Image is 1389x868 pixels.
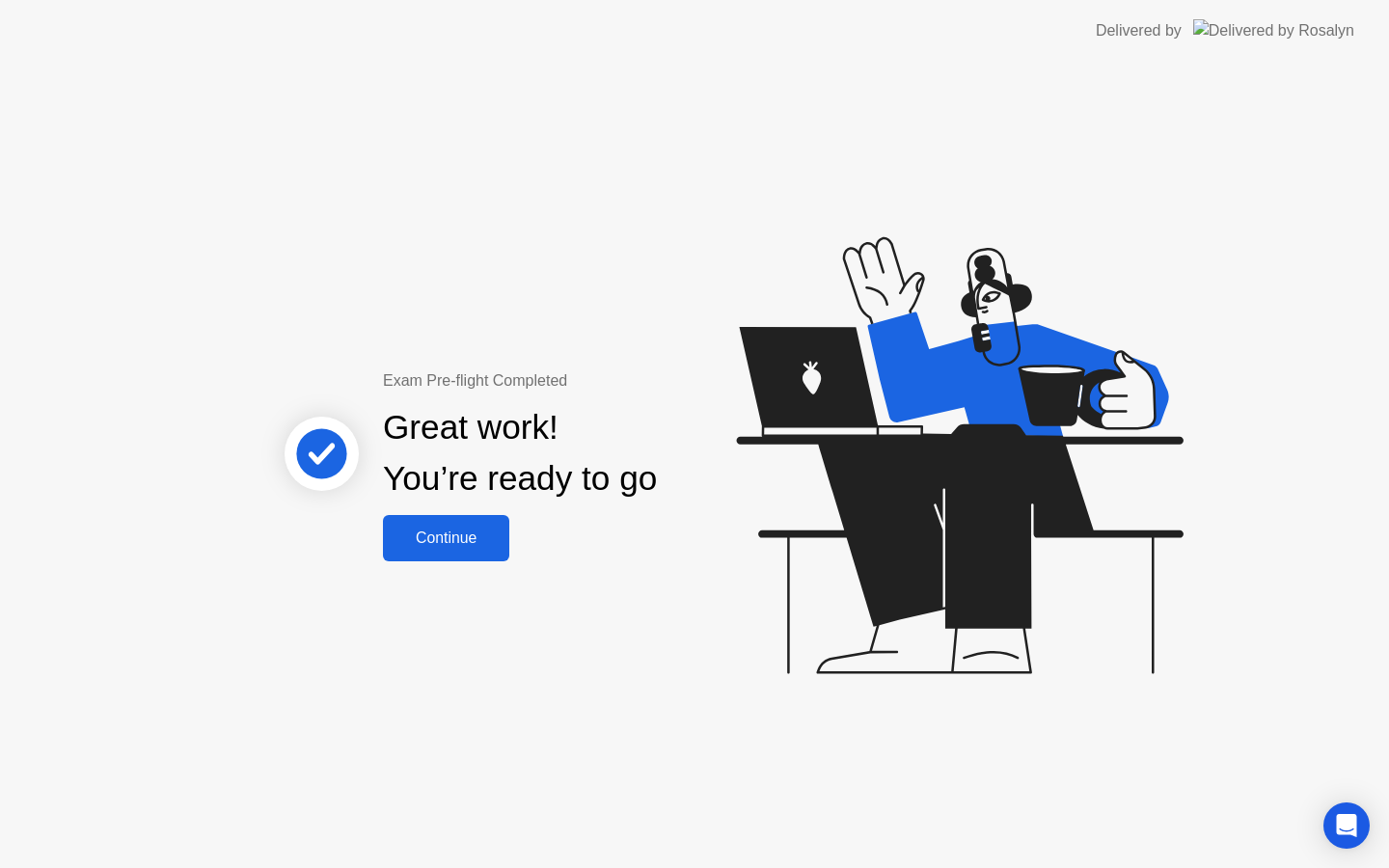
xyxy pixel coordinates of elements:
button: Continue [383,515,509,561]
div: Great work! You’re ready to go [383,402,657,504]
div: Open Intercom Messenger [1323,802,1370,849]
div: Exam Pre-flight Completed [383,369,781,393]
div: Continue [389,529,504,547]
img: Delivered by Rosalyn [1193,19,1354,41]
div: Delivered by [1096,19,1182,42]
